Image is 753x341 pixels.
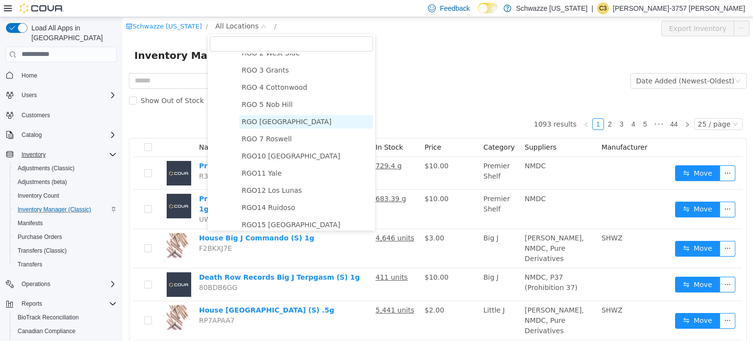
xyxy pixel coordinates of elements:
[14,312,83,323] a: BioTrack Reconciliation
[18,109,54,121] a: Customers
[10,258,121,271] button: Transfers
[10,324,121,338] button: Canadian Compliance
[2,68,121,82] button: Home
[119,66,185,74] span: RGO 4 Cottonwood
[14,325,117,337] span: Canadian Compliance
[18,178,67,186] span: Adjustments (beta)
[402,289,461,317] span: [PERSON_NAME], NMDC, Pure Derivatives
[402,126,434,134] span: Suppliers
[599,2,606,14] span: C3
[18,206,91,213] span: Inventory Manager (Classic)
[14,217,47,229] a: Manifests
[597,296,613,312] button: icon: ellipsis
[76,256,237,264] a: Death Row Records Big J Terpgasm (S) 1g
[2,128,121,142] button: Catalog
[119,135,218,143] span: RGO10 [GEOGRAPHIC_DATA]
[559,101,571,113] li: Next Page
[576,102,608,112] div: 25 / page
[562,105,568,110] i: icon: right
[18,149,50,160] button: Inventory
[253,217,292,225] u: 4,646 units
[517,102,528,112] a: 5
[552,224,598,239] button: icon: swapMove
[3,5,79,13] a: icon: shopSchwazze [US_STATE]
[44,288,69,313] img: House Little J Trap Island (S) .5g hero shot
[18,89,117,101] span: Users
[545,102,558,112] a: 44
[528,101,544,113] li: Next 5 Pages
[22,111,50,119] span: Customers
[357,140,398,173] td: Premier Shelf
[597,224,613,239] button: icon: ellipsis
[479,126,525,134] span: Manufacturer
[411,101,454,113] li: 1093 results
[76,266,115,274] span: 80BDB6GG
[14,79,85,87] span: Show Out of Stock
[18,192,59,200] span: Inventory Count
[14,176,71,188] a: Adjustments (beta)
[2,108,121,122] button: Customers
[12,30,123,46] span: Inventory Manager
[119,152,159,160] span: RGO11 Yale
[117,150,251,163] span: RGO11 Yale
[18,278,117,290] span: Operations
[302,126,319,134] span: Price
[552,296,598,312] button: icon: swapMove
[76,155,118,163] span: R3WN2UEW
[458,101,470,113] li: Previous Page
[14,325,79,337] a: Canadian Compliance
[14,312,117,323] span: BioTrack Reconciliation
[76,289,212,297] a: House [GEOGRAPHIC_DATA] (S) .5g
[119,49,166,57] span: RGO 3 Grants
[14,176,117,188] span: Adjustments (beta)
[152,5,154,13] span: /
[138,6,144,13] i: icon: down
[402,217,461,245] span: [PERSON_NAME], NMDC, Pure Derivatives
[302,256,326,264] span: $10.00
[402,256,455,274] span: NMDC, P37 (Prohibition 37)
[2,277,121,291] button: Operations
[479,217,500,225] span: SHWZ
[528,101,544,113] span: •••
[76,217,192,225] a: House Big J Commando (S) 1g
[613,2,745,14] p: [PERSON_NAME]-3757 [PERSON_NAME]
[14,190,63,202] a: Inventory Count
[14,204,117,215] span: Inventory Manager (Classic)
[76,227,109,235] span: F2BKXJ7E
[83,5,85,13] span: /
[18,298,117,310] span: Reports
[117,132,251,146] span: RGO10 Santa Fe
[597,260,613,275] button: icon: ellipsis
[552,260,598,275] button: icon: swapMove
[76,145,240,153] a: Premier Shelf HDR Deli OG Kush (I) Per 1g
[514,56,612,71] div: Date Added (Newest-Oldest)
[76,178,245,196] a: Premier Shelf HDR [PERSON_NAME] (H) Per 1g
[76,299,112,307] span: RP7APAA7
[119,101,209,108] span: RGO [GEOGRAPHIC_DATA]
[361,126,392,134] span: Category
[117,64,251,77] span: RGO 4 Cottonwood
[10,175,121,189] button: Adjustments (beta)
[93,3,136,14] span: All Locations
[597,148,613,164] button: icon: ellipsis
[517,101,528,113] li: 5
[14,259,46,270] a: Transfers
[357,173,398,212] td: Premier Shelf
[2,88,121,102] button: Users
[18,247,67,255] span: Transfers (Classic)
[22,151,46,158] span: Inventory
[10,189,121,203] button: Inventory Count
[117,167,251,180] span: RGO12 Los Lunas
[18,219,43,227] span: Manifests
[18,327,75,335] span: Canadian Compliance
[2,148,121,161] button: Inventory
[552,184,598,200] button: icon: swapMove
[119,83,170,91] span: RGO 5 Nob Hill
[22,280,50,288] span: Operations
[539,3,612,19] button: Export Inventory
[76,126,97,134] span: Name
[87,19,251,34] input: filter select
[76,198,117,206] span: UWD55LDN
[18,261,42,268] span: Transfers
[18,314,79,321] span: BioTrack Reconciliation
